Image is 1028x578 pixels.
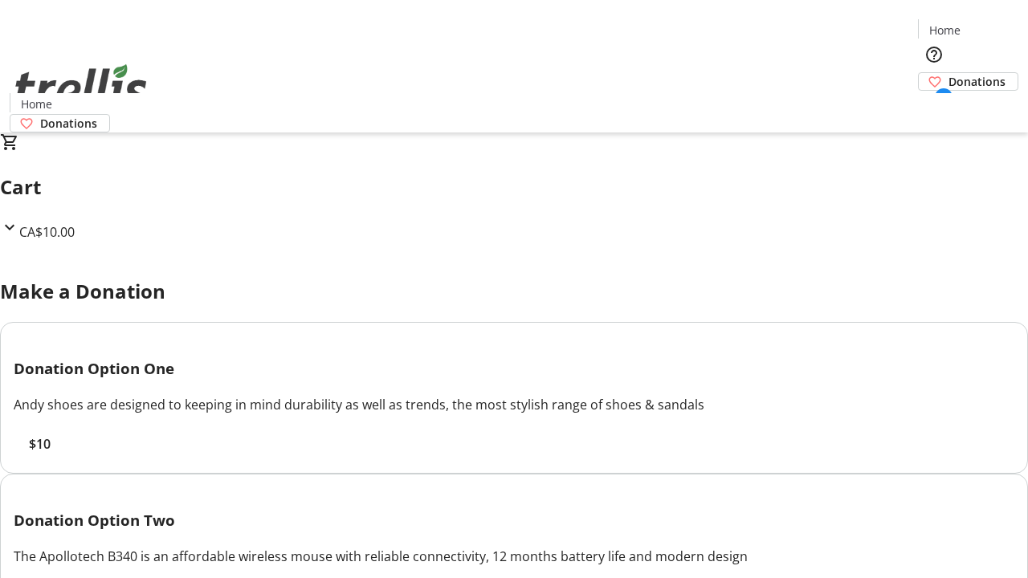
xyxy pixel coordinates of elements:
[21,96,52,112] span: Home
[29,434,51,454] span: $10
[14,357,1014,380] h3: Donation Option One
[14,509,1014,531] h3: Donation Option Two
[14,547,1014,566] div: The Apollotech B340 is an affordable wireless mouse with reliable connectivity, 12 months battery...
[919,22,970,39] a: Home
[19,223,75,241] span: CA$10.00
[929,22,961,39] span: Home
[40,115,97,132] span: Donations
[10,114,110,132] a: Donations
[948,73,1006,90] span: Donations
[918,72,1018,91] a: Donations
[10,47,153,127] img: Orient E2E Organization uWConKnnjn's Logo
[14,395,1014,414] div: Andy shoes are designed to keeping in mind durability as well as trends, the most stylish range o...
[918,91,950,123] button: Cart
[14,434,65,454] button: $10
[918,39,950,71] button: Help
[10,96,62,112] a: Home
